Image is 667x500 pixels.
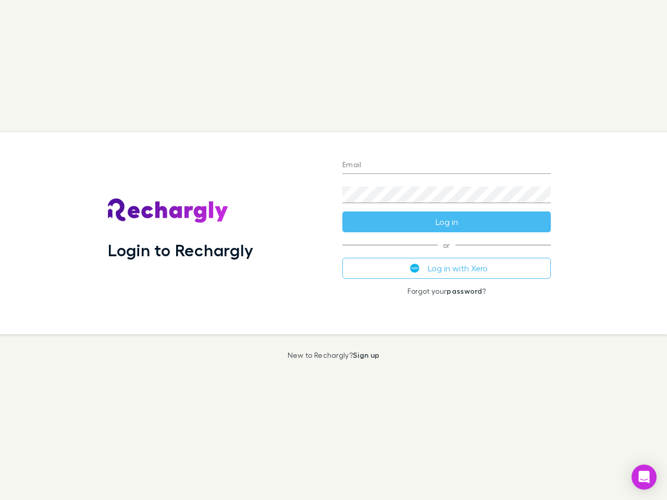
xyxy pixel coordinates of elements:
a: password [447,286,482,295]
div: Open Intercom Messenger [632,465,657,490]
img: Rechargly's Logo [108,198,229,223]
button: Log in [342,211,551,232]
p: Forgot your ? [342,287,551,295]
img: Xero's logo [410,264,419,273]
p: New to Rechargly? [288,351,380,359]
button: Log in with Xero [342,258,551,279]
h1: Login to Rechargly [108,240,253,260]
a: Sign up [353,351,379,359]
